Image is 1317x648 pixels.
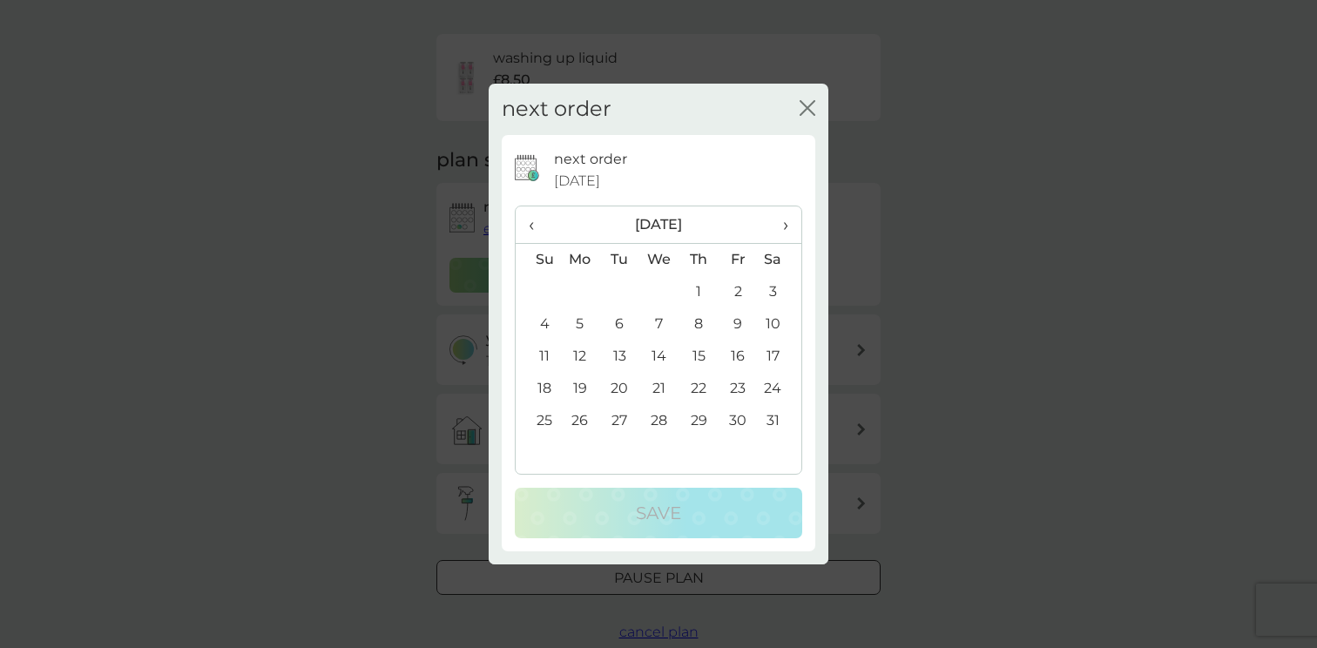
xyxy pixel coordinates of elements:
[560,373,600,405] td: 19
[516,341,560,373] td: 11
[758,243,801,276] th: Sa
[560,405,600,437] td: 26
[639,405,679,437] td: 28
[639,373,679,405] td: 21
[560,206,758,244] th: [DATE]
[600,243,639,276] th: Tu
[679,373,719,405] td: 22
[516,308,560,341] td: 4
[719,405,758,437] td: 30
[560,341,600,373] td: 12
[679,243,719,276] th: Th
[758,341,801,373] td: 17
[639,308,679,341] td: 7
[639,243,679,276] th: We
[515,488,802,538] button: Save
[554,170,600,192] span: [DATE]
[600,405,639,437] td: 27
[800,100,815,118] button: close
[758,308,801,341] td: 10
[516,373,560,405] td: 18
[529,206,547,243] span: ‹
[554,148,627,171] p: next order
[679,308,719,341] td: 8
[679,405,719,437] td: 29
[639,341,679,373] td: 14
[600,341,639,373] td: 13
[758,373,801,405] td: 24
[719,373,758,405] td: 23
[600,308,639,341] td: 6
[719,308,758,341] td: 9
[560,243,600,276] th: Mo
[679,341,719,373] td: 15
[719,341,758,373] td: 16
[771,206,788,243] span: ›
[600,373,639,405] td: 20
[719,243,758,276] th: Fr
[560,308,600,341] td: 5
[719,276,758,308] td: 2
[516,405,560,437] td: 25
[679,276,719,308] td: 1
[516,243,560,276] th: Su
[502,97,611,122] h2: next order
[758,276,801,308] td: 3
[636,499,681,527] p: Save
[758,405,801,437] td: 31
